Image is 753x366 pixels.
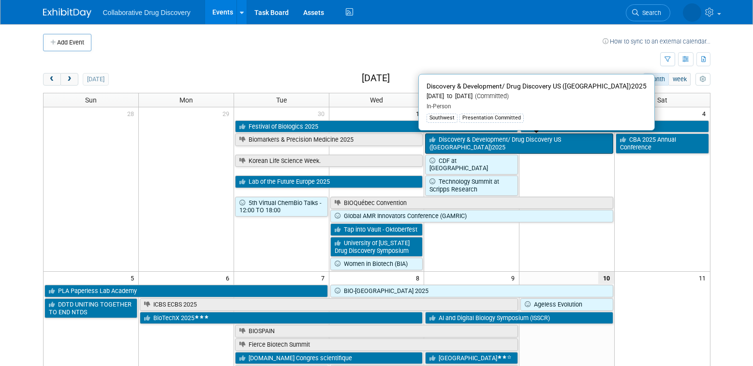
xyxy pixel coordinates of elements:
[701,107,710,119] span: 4
[427,103,451,110] span: In-Person
[44,298,137,318] a: DDTD UNITING TOGETHER TO END NTDS
[330,237,423,257] a: University of [US_STATE] Drug Discovery Symposium
[103,9,191,16] span: Collaborative Drug Discovery
[643,73,669,86] button: month
[140,312,423,324] a: BioTechX 2025
[43,73,61,86] button: prev
[130,272,138,284] span: 5
[221,107,234,119] span: 29
[330,258,423,270] a: Women in Biotech (BIA)
[603,38,710,45] a: How to sync to an external calendar...
[425,352,518,365] a: [GEOGRAPHIC_DATA]
[330,285,614,297] a: BIO‑[GEOGRAPHIC_DATA] 2025
[683,3,701,22] img: Keith Williamson
[330,223,423,236] a: Tap into Vault - Oktoberfest
[657,96,667,104] span: Sat
[425,155,518,175] a: CDF at [GEOGRAPHIC_DATA]
[225,272,234,284] span: 6
[235,325,518,337] a: BIOSPAIN
[668,73,691,86] button: week
[425,133,613,153] a: Discovery & Development/ Drug Discovery US ([GEOGRAPHIC_DATA])2025
[415,272,424,284] span: 8
[425,176,518,195] a: Technology Summit at Scripps Research
[459,114,524,122] div: Presentation Committed
[126,107,138,119] span: 28
[639,9,661,16] span: Search
[330,197,614,209] a: BIOQuébec Convention
[700,76,706,83] i: Personalize Calendar
[60,73,78,86] button: next
[472,92,509,100] span: (Committed)
[320,272,329,284] span: 7
[43,34,91,51] button: Add Event
[598,272,614,284] span: 10
[235,176,423,188] a: Lab of the Future Europe 2025
[362,73,390,84] h2: [DATE]
[235,120,518,133] a: Festival of Biologics 2025
[43,8,91,18] img: ExhibitDay
[616,133,709,153] a: CBA 2025 Annual Conference
[425,312,613,324] a: AI and Digital Biology Symposium (ISSCR)
[695,73,710,86] button: myCustomButton
[235,133,423,146] a: Biomarkers & Precision Medicine 2025
[427,114,458,122] div: Southwest
[179,96,193,104] span: Mon
[370,96,383,104] span: Wed
[83,73,108,86] button: [DATE]
[276,96,287,104] span: Tue
[427,92,647,101] div: [DATE] to [DATE]
[415,107,424,119] span: 1
[520,298,613,311] a: Ageless Evolution
[44,285,328,297] a: PLA Paperless Lab Academy
[698,272,710,284] span: 11
[317,107,329,119] span: 30
[235,352,423,365] a: [DOMAIN_NAME] Congres scientifique
[427,82,647,90] span: Discovery & Development/ Drug Discovery US ([GEOGRAPHIC_DATA])2025
[235,338,518,351] a: Fierce Biotech Summit
[235,197,328,217] a: 5th Virtual ChemBio Talks - 12:00 TO 18:00
[510,272,519,284] span: 9
[85,96,97,104] span: Sun
[235,155,423,167] a: Korean Life Science Week.
[626,4,670,21] a: Search
[330,210,614,222] a: Global AMR Innovators Conference (GAMRIC)
[140,298,518,311] a: ICBS ECBS 2025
